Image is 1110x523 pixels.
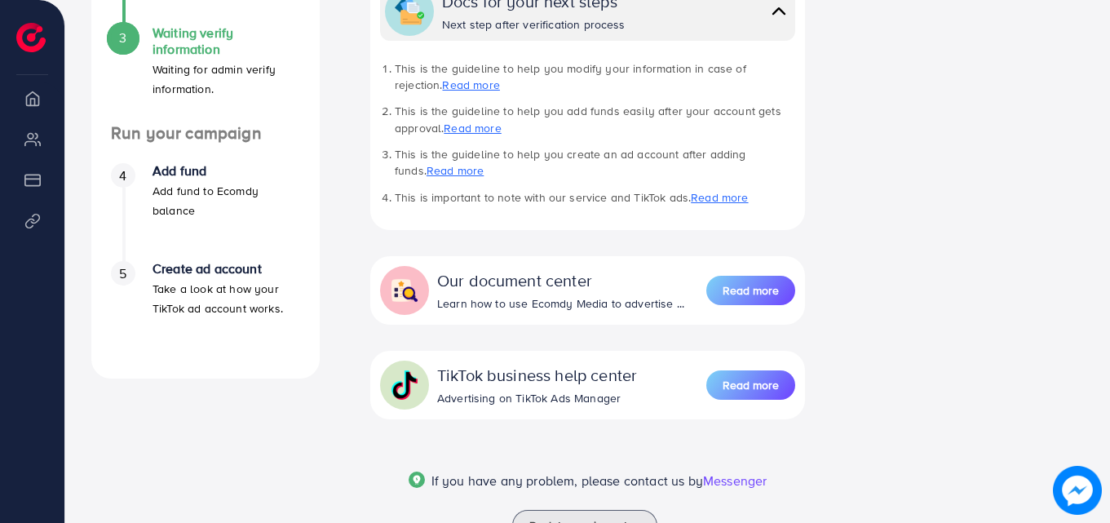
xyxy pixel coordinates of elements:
li: Create ad account [91,261,320,359]
li: This is the guideline to help you add funds easily after your account gets approval. [395,103,795,136]
h4: Waiting verify information [153,25,300,56]
li: This is the guideline to help you create an ad account after adding funds. [395,146,795,180]
li: This is important to note with our service and TikTok ads. [395,189,795,206]
div: Advertising on TikTok Ads Manager [437,390,637,406]
img: logo [16,23,46,52]
img: collapse [390,276,419,305]
span: Read more [723,377,779,393]
div: TikTok business help center [437,363,637,387]
a: Read more [706,369,795,401]
span: 3 [119,29,126,47]
h4: Add fund [153,163,300,179]
img: Popup guide [409,472,425,488]
img: collapse [390,370,419,400]
p: Waiting for admin verify information. [153,60,300,99]
a: Read more [427,162,484,179]
li: Add fund [91,163,320,261]
h4: Create ad account [153,261,300,277]
a: Read more [444,120,501,136]
p: Add fund to Ecomdy balance [153,181,300,220]
li: Waiting verify information [91,25,320,123]
span: If you have any problem, please contact us by [431,472,703,490]
span: Read more [723,282,779,299]
li: This is the guideline to help you modify your information in case of rejection. [395,60,795,94]
img: image [1055,468,1099,512]
span: 5 [119,264,126,283]
div: Next step after verification process [442,16,626,33]
button: Read more [706,370,795,400]
p: Take a look at how your TikTok ad account works. [153,279,300,318]
a: Read more [706,274,795,307]
div: Learn how to use Ecomdy Media to advertise ... [437,295,684,312]
a: Read more [691,189,748,206]
button: Read more [706,276,795,305]
h4: Run your campaign [91,123,320,144]
a: Read more [442,77,499,93]
span: 4 [119,166,126,185]
span: Messenger [703,472,767,490]
div: Our document center [437,268,684,292]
